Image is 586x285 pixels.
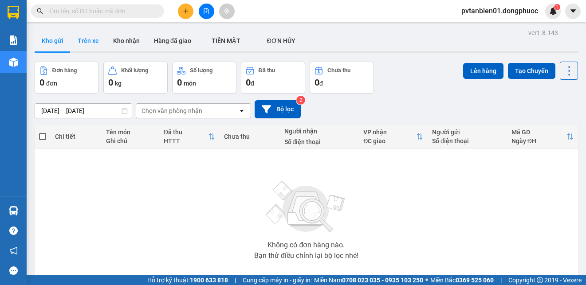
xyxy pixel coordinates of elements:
sup: 2 [296,96,305,105]
button: Tạo Chuyến [508,63,555,79]
button: Chưa thu0đ [310,62,374,94]
span: 0 [39,77,44,88]
div: Khối lượng [121,67,148,74]
div: Bạn thử điều chỉnh lại bộ lọc nhé! [254,252,358,259]
span: 1 [555,4,558,10]
span: ⚪️ [425,278,428,282]
span: 0 [177,77,182,88]
button: Đơn hàng0đơn [35,62,99,94]
button: Đã thu0đ [241,62,305,94]
div: ĐC giao [363,137,416,144]
span: Hỗ trợ kỹ thuật: [147,275,228,285]
span: message [9,266,18,275]
span: file-add [203,8,209,14]
div: HTTT [164,137,208,144]
strong: 1900 633 818 [190,277,228,284]
button: Bộ lọc [255,100,301,118]
span: kg [115,80,122,87]
button: file-add [199,4,214,19]
div: ver 1.8.143 [528,28,558,38]
div: Số điện thoại [432,137,503,144]
div: VP nhận [363,129,416,136]
span: Cung cấp máy in - giấy in: [243,275,312,285]
span: 0 [315,77,319,88]
span: đơn [46,80,57,87]
button: caret-down [565,4,581,19]
strong: 0369 525 060 [456,277,494,284]
span: Miền Nam [314,275,423,285]
span: Miền Bắc [430,275,494,285]
div: Chưa thu [224,133,275,140]
button: aim [219,4,235,19]
th: Toggle SortBy [159,125,220,148]
div: Tên món [106,129,155,136]
div: Người gửi [432,129,503,136]
button: Hàng đã giao [147,30,198,51]
span: notification [9,246,18,255]
img: warehouse-icon [9,206,18,215]
div: Không có đơn hàng nào. [267,242,345,249]
div: Đơn hàng [52,67,77,74]
div: Chi tiết [55,133,97,140]
th: Toggle SortBy [507,125,578,148]
span: 0 [246,77,251,88]
span: aim [224,8,230,14]
div: Số điện thoại [284,138,355,145]
button: Số lượng0món [172,62,236,94]
svg: open [238,107,245,114]
input: Tìm tên, số ĐT hoặc mã đơn [49,6,153,16]
div: Mã GD [511,129,566,136]
div: Số lượng [190,67,212,74]
div: Đã thu [259,67,275,74]
span: đ [319,80,323,87]
img: solution-icon [9,35,18,45]
button: plus [178,4,193,19]
div: Chưa thu [327,67,350,74]
div: Ghi chú [106,137,155,144]
div: Ngày ĐH [511,137,566,144]
span: | [500,275,502,285]
span: search [37,8,43,14]
div: Đã thu [164,129,208,136]
span: món [184,80,196,87]
span: question-circle [9,226,18,235]
button: Kho gửi [35,30,71,51]
img: icon-new-feature [549,7,557,15]
img: logo-vxr [8,6,19,19]
span: ĐƠN HỦY [267,37,295,44]
span: TIỀN MẶT [212,37,240,44]
span: | [235,275,236,285]
div: Người nhận [284,128,355,135]
th: Toggle SortBy [359,125,428,148]
button: Kho nhận [106,30,147,51]
span: plus [183,8,189,14]
span: copyright [537,277,543,283]
span: 0 [108,77,113,88]
img: svg+xml;base64,PHN2ZyBjbGFzcz0ibGlzdC1wbHVnX19zdmciIHhtbG5zPSJodHRwOi8vd3d3LnczLm9yZy8yMDAwL3N2Zy... [262,176,350,238]
strong: 0708 023 035 - 0935 103 250 [342,277,423,284]
span: pvtanbien01.dongphuoc [454,5,545,16]
button: Trên xe [71,30,106,51]
span: đ [251,80,254,87]
input: Select a date range. [35,104,132,118]
button: Lên hàng [463,63,503,79]
button: Khối lượng0kg [103,62,168,94]
sup: 1 [554,4,560,10]
span: caret-down [569,7,577,15]
img: warehouse-icon [9,58,18,67]
div: Chọn văn phòng nhận [142,106,202,115]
